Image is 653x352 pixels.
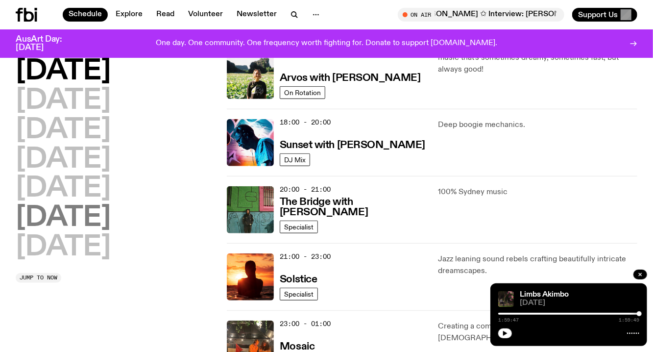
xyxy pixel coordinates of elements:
[280,288,318,301] a: Specialist
[280,71,420,83] a: Arvos with [PERSON_NAME]
[150,8,180,22] a: Read
[16,58,111,85] button: [DATE]
[280,275,317,285] h3: Solstice
[227,119,274,166] img: Simon Caldwell stands side on, looking downwards. He has headphones on. Behind him is a brightly ...
[16,175,111,202] button: [DATE]
[438,253,637,277] p: Jazz leaning sound rebels crafting beautifully intricate dreamscapes.
[231,8,283,22] a: Newsletter
[16,117,111,144] button: [DATE]
[498,318,519,323] span: 1:59:47
[280,197,426,218] h3: The Bridge with [PERSON_NAME]
[182,8,229,22] a: Volunteer
[520,300,639,307] span: [DATE]
[280,185,331,194] span: 20:00 - 21:00
[438,119,637,131] p: Deep boogie mechanics.
[63,8,108,22] a: Schedule
[280,273,317,285] a: Solstice
[284,156,306,163] span: DJ Mix
[438,52,637,75] p: music that's sometimes dreamy, sometimes fast, but always good!
[619,318,639,323] span: 1:59:49
[438,186,637,198] p: 100% Sydney music
[280,73,420,83] h3: Arvos with [PERSON_NAME]
[280,319,331,328] span: 23:00 - 01:00
[20,275,57,280] span: Jump to now
[110,8,148,22] a: Explore
[578,10,618,19] span: Support Us
[16,234,111,261] button: [DATE]
[572,8,637,22] button: Support Us
[280,118,331,127] span: 18:00 - 20:00
[16,273,61,283] button: Jump to now
[280,140,425,151] h3: Sunset with [PERSON_NAME]
[520,291,569,299] a: Limbs Akimbo
[280,138,425,151] a: Sunset with [PERSON_NAME]
[284,89,321,96] span: On Rotation
[16,146,111,174] button: [DATE]
[438,321,637,344] p: Creating a community for Middle Eastern, [DEMOGRAPHIC_DATA], and African Culture.
[280,340,314,352] a: Mosaic
[280,221,318,233] a: Specialist
[398,8,564,22] button: On AirArvos with [PERSON_NAME] ✩ Interview: [PERSON_NAME]
[280,86,325,99] a: On Rotation
[280,153,310,166] a: DJ Mix
[156,39,497,48] p: One day. One community. One frequency worth fighting for. Donate to support [DOMAIN_NAME].
[227,186,274,233] img: Amelia Sparke is wearing a black hoodie and pants, leaning against a blue, green and pink wall wi...
[280,195,426,218] a: The Bridge with [PERSON_NAME]
[498,291,514,307] img: Jackson sits at an outdoor table, legs crossed and gazing at a black and brown dog also sitting a...
[284,290,314,298] span: Specialist
[16,35,78,52] h3: AusArt Day: [DATE]
[16,204,111,232] button: [DATE]
[280,252,331,261] span: 21:00 - 23:00
[227,52,274,99] img: Bri is smiling and wearing a black t-shirt. She is standing in front of a lush, green field. Ther...
[16,87,111,115] button: [DATE]
[227,253,274,301] img: A girl standing in the ocean as waist level, staring into the rise of the sun.
[280,342,314,352] h3: Mosaic
[284,223,314,230] span: Specialist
